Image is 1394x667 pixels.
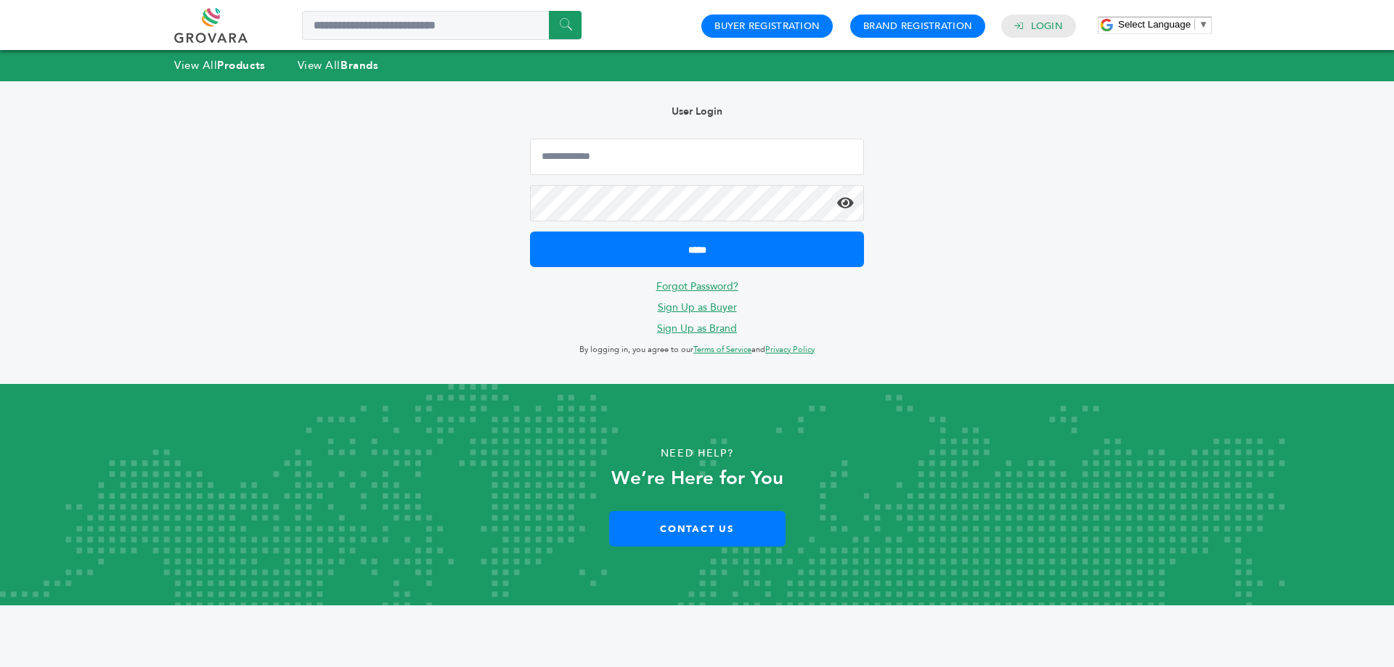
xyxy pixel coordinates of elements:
input: Email Address [530,139,864,175]
a: Contact Us [609,511,786,547]
strong: We’re Here for You [611,465,783,491]
a: Terms of Service [693,344,751,355]
a: Select Language​ [1118,19,1208,30]
strong: Products [217,58,265,73]
p: By logging in, you agree to our and [530,341,864,359]
input: Search a product or brand... [302,11,582,40]
span: Select Language [1118,19,1191,30]
a: View AllBrands [298,58,379,73]
span: ​ [1194,19,1195,30]
a: View AllProducts [174,58,266,73]
a: Login [1031,20,1063,33]
a: Sign Up as Brand [657,322,737,335]
a: Privacy Policy [765,344,815,355]
input: Password [530,185,864,221]
a: Sign Up as Buyer [658,300,737,314]
span: ▼ [1199,19,1208,30]
p: Need Help? [70,443,1324,465]
a: Forgot Password? [656,279,738,293]
a: Buyer Registration [714,20,820,33]
a: Brand Registration [863,20,972,33]
strong: Brands [341,58,378,73]
b: User Login [672,105,722,118]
